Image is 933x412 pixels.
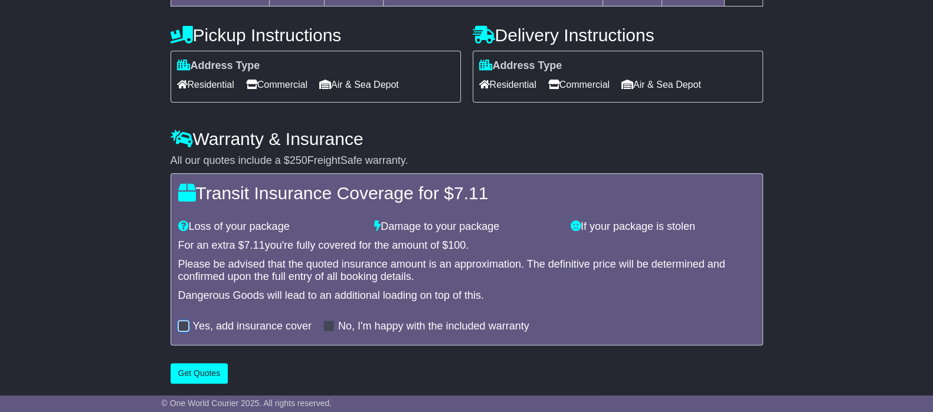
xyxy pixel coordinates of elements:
span: 7.11 [244,239,265,251]
div: Dangerous Goods will lead to an additional loading on top of this. [178,289,755,302]
div: Loss of your package [172,220,369,233]
div: Damage to your package [368,220,565,233]
label: Address Type [479,60,562,72]
label: No, I'm happy with the included warranty [338,320,529,333]
button: Get Quotes [171,363,228,384]
span: Residential [177,75,234,94]
h4: Warranty & Insurance [171,129,763,149]
span: Air & Sea Depot [319,75,399,94]
span: 100 [448,239,466,251]
div: All our quotes include a $ FreightSafe warranty. [171,154,763,167]
label: Yes, add insurance cover [193,320,312,333]
h4: Delivery Instructions [473,25,763,45]
div: For an extra $ you're fully covered for the amount of $ . [178,239,755,252]
div: If your package is stolen [565,220,761,233]
span: Residential [479,75,536,94]
span: Commercial [548,75,610,94]
span: 250 [290,154,307,166]
label: Address Type [177,60,260,72]
span: Commercial [246,75,307,94]
span: © One World Courier 2025. All rights reserved. [162,398,332,408]
span: Air & Sea Depot [621,75,701,94]
h4: Transit Insurance Coverage for $ [178,183,755,203]
h4: Pickup Instructions [171,25,461,45]
span: 7.11 [454,183,488,203]
div: Please be advised that the quoted insurance amount is an approximation. The definitive price will... [178,258,755,284]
